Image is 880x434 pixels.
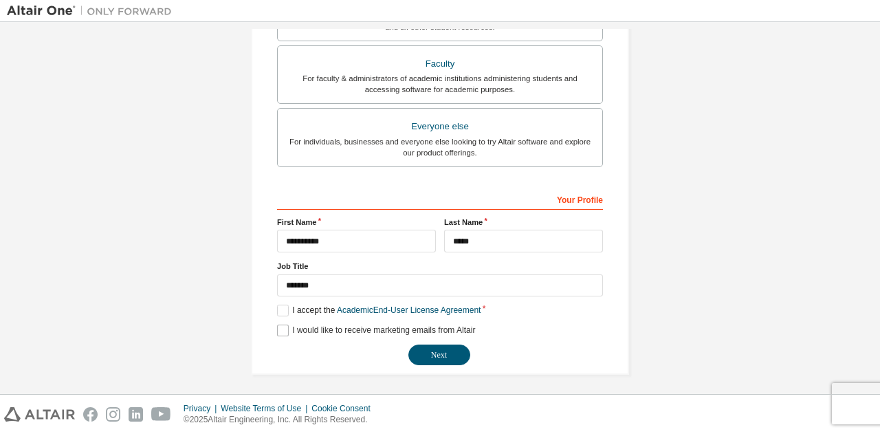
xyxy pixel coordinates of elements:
div: Cookie Consent [311,403,378,414]
img: linkedin.svg [129,407,143,422]
label: Job Title [277,261,603,272]
div: Your Profile [277,188,603,210]
img: altair_logo.svg [4,407,75,422]
div: Privacy [184,403,221,414]
img: Altair One [7,4,179,18]
div: Everyone else [286,117,594,136]
label: Last Name [444,217,603,228]
div: Faculty [286,54,594,74]
label: First Name [277,217,436,228]
img: instagram.svg [106,407,120,422]
img: facebook.svg [83,407,98,422]
div: For individuals, businesses and everyone else looking to try Altair software and explore our prod... [286,136,594,158]
img: youtube.svg [151,407,171,422]
label: I would like to receive marketing emails from Altair [277,325,475,336]
label: I accept the [277,305,481,316]
a: Academic End-User License Agreement [337,305,481,315]
p: © 2025 Altair Engineering, Inc. All Rights Reserved. [184,414,379,426]
div: For faculty & administrators of academic institutions administering students and accessing softwa... [286,73,594,95]
div: Website Terms of Use [221,403,311,414]
button: Next [408,345,470,365]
